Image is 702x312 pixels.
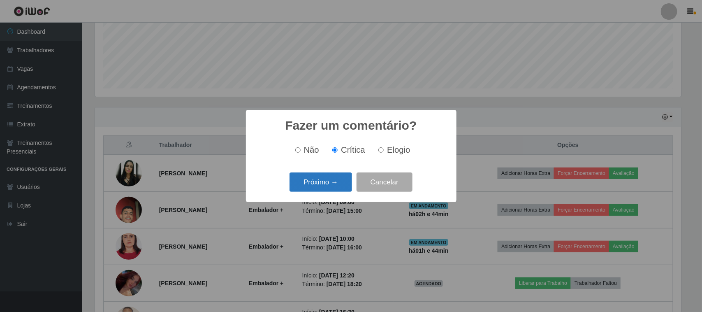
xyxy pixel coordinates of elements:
button: Próximo → [290,172,352,192]
span: Crítica [341,145,365,154]
input: Crítica [332,147,338,153]
span: Elogio [387,145,410,154]
input: Não [295,147,301,153]
h2: Fazer um comentário? [285,118,417,133]
button: Cancelar [357,172,412,192]
span: Não [304,145,319,154]
input: Elogio [378,147,384,153]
